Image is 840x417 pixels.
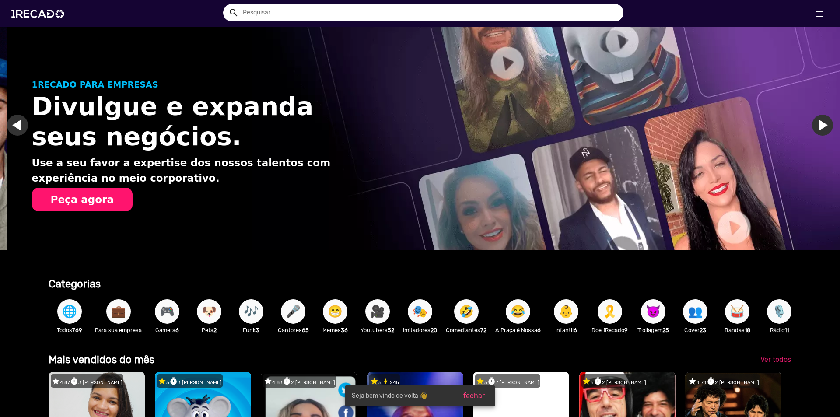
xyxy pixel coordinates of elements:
[213,327,217,333] b: 2
[495,326,541,334] p: A Praça é Nossa
[506,299,530,324] button: 😂
[641,299,665,324] button: 😈
[559,299,574,324] span: 👶
[725,299,749,324] button: 🥁
[637,326,670,334] p: Trollagem
[155,299,179,324] button: 🎮
[624,327,628,333] b: 9
[370,299,385,324] span: 🎥
[760,355,791,364] span: Ver todos
[32,188,133,211] button: Peça agora
[239,299,263,324] button: 🎶
[537,327,541,333] b: 6
[175,327,179,333] b: 6
[111,299,126,324] span: 💼
[549,326,583,334] p: Infantil
[688,299,703,324] span: 👥
[763,326,796,334] p: Rádio
[244,299,259,324] span: 🎶
[388,327,394,333] b: 52
[511,299,525,324] span: 😂
[446,326,486,334] p: Comediantes
[323,299,347,324] button: 😁
[276,326,310,334] p: Cantores
[730,299,745,324] span: 🥁
[721,326,754,334] p: Bandas
[430,327,437,333] b: 20
[574,327,577,333] b: 6
[32,91,368,152] h1: Divulgue e expanda seus negócios.
[341,327,348,333] b: 36
[554,299,578,324] button: 👶
[772,299,787,324] span: 🎙️
[454,299,479,324] button: 🤣
[32,79,368,91] p: 1RECADO PARA EMPRESAS
[700,327,706,333] b: 23
[225,4,241,20] button: Example home icon
[106,299,131,324] button: 💼
[602,299,617,324] span: 🎗️
[256,327,259,333] b: 3
[150,326,184,334] p: Gamers
[365,299,390,324] button: 🎥
[403,326,437,334] p: Imitadores
[745,327,750,333] b: 18
[202,299,217,324] span: 🐶
[236,4,623,21] input: Pesquisar...
[234,326,268,334] p: Funk
[72,327,82,333] b: 769
[819,115,840,136] a: Ir para o próximo slide
[598,299,622,324] button: 🎗️
[480,327,486,333] b: 72
[413,299,427,324] span: 🎭
[228,7,239,18] mat-icon: Example home icon
[662,327,669,333] b: 25
[408,299,432,324] button: 🎭
[352,392,427,400] span: Seja bem vindo de volta 👋
[360,326,394,334] p: Youtubers
[459,299,474,324] span: 🤣
[53,326,86,334] p: Todos
[95,326,142,334] p: Para sua empresa
[591,326,628,334] p: Doe 1Recado
[14,115,35,136] a: Ir para o slide anterior
[328,299,343,324] span: 😁
[456,388,492,404] button: fechar
[683,299,707,324] button: 👥
[197,299,221,324] button: 🐶
[463,392,485,400] span: fechar
[62,299,77,324] span: 🌐
[286,299,301,324] span: 🎤
[49,354,154,366] b: Mais vendidos do mês
[318,326,352,334] p: Memes
[32,155,368,186] p: Use a seu favor a expertise dos nossos talentos com experiência no meio corporativo.
[160,299,175,324] span: 🎮
[784,327,789,333] b: 11
[679,326,712,334] p: Cover
[49,278,101,290] b: Categorias
[281,299,305,324] button: 🎤
[767,299,791,324] button: 🎙️
[192,326,226,334] p: Pets
[57,299,82,324] button: 🌐
[646,299,661,324] span: 😈
[814,9,825,19] mat-icon: Início
[302,327,309,333] b: 65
